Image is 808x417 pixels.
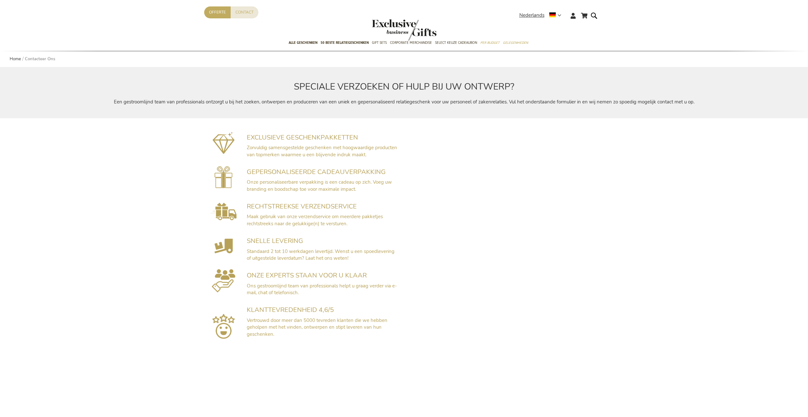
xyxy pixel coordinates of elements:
strong: Contacteer Ons [25,56,55,62]
span: GEPERSONALISEERDE CADEAUVERPAKKING [247,168,386,176]
a: Google Reviews Exclusive Business Gifts [212,334,235,340]
span: EXCLUSIEVE GESCHENKPAKKETTEN [247,133,358,142]
a: Rechtstreekse Verzendservice [210,216,237,222]
span: SNELLE LEVERING [247,237,303,245]
a: Home [10,56,21,62]
span: Vertrouwd door meer dan 5000 tevreden klanten die we hebben geholpen met het vinden, ontwerpen en... [247,317,387,337]
span: KLANTTEVREDENHEID 4,6/5 [247,305,334,314]
a: store logo [372,19,404,41]
img: Sluit U Aan Bij Meer Dan 5.000+ Tevreden Klanten [212,314,235,338]
span: Ons gestroomlijnd team van professionals helpt u graag verder via e-mail, chat of telefonisch. [247,283,397,296]
span: 50 beste relatiegeschenken [321,39,369,46]
span: Nederlands [519,12,544,19]
span: Standaard 2 tot 10 werkdagen levertijd. Wenst u een spoedlevering of uitgestelde leverdatum? Laat... [247,248,394,261]
a: Per Budget [480,35,500,51]
a: 50 beste relatiegeschenken [321,35,369,51]
a: Gelegenheden [503,35,528,51]
span: Gelegenheden [503,39,528,46]
img: Gepersonaliseerde cadeauverpakking voorzien van uw branding [214,166,233,188]
span: Maak gebruik van onze verzendservice om meerdere pakketjes rechtstreeks naar de gelukkige(n) te v... [247,213,383,227]
p: Een gestroomlijnd team van professionals ontzorgt u bij het zoeken, ontwerpen en produceren van e... [81,99,727,105]
img: Exclusieve geschenkpakketten mét impact [213,131,235,154]
span: Select Keuze Cadeaubon [435,39,477,46]
span: Per Budget [480,39,500,46]
span: RECHTSTREEKSE VERZENDSERVICE [247,202,357,211]
h2: SPECIALE VERZOEKEN OF HULP BIJ UW ONTWERP? [81,82,727,92]
span: ONZE EXPERTS STAAN VOOR U KLAAR [247,271,367,280]
a: Offerte [204,6,231,18]
img: Exclusive Business gifts logo [372,19,436,41]
a: Select Keuze Cadeaubon [435,35,477,51]
span: Alle Geschenken [289,39,317,46]
a: Contact [231,6,258,18]
img: Rechtstreekse Verzendservice [210,203,237,220]
a: Alle Geschenken [289,35,317,51]
span: Onze personaliseerbare verpakking is een cadeau op zich. Voeg uw branding en boodschap toe voor m... [247,179,392,192]
span: Zorvuldig samensgestelde geschenken met hoogwaardige producten van topmerken waarmee u een blijve... [247,144,397,158]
